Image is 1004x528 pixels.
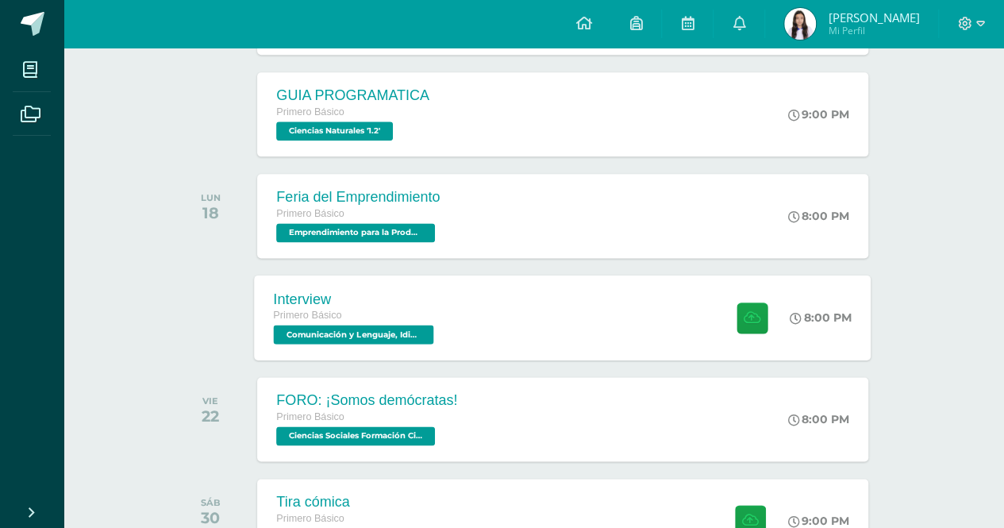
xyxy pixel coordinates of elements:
div: 18 [201,203,221,222]
div: 9:00 PM [788,107,849,121]
div: 9:00 PM [788,514,849,528]
div: 8:00 PM [788,209,849,223]
span: Primero Básico [276,513,344,524]
div: 8:00 PM [788,412,849,426]
div: Tira cómica [276,494,439,511]
div: 8:00 PM [791,310,852,325]
div: LUN [201,192,221,203]
div: 30 [201,508,221,527]
div: Interview [274,291,438,307]
div: 22 [202,407,219,426]
span: [PERSON_NAME] [828,10,919,25]
span: Ciencias Naturales '1.2' [276,121,393,141]
span: Mi Perfil [828,24,919,37]
div: VIE [202,395,219,407]
span: Primero Básico [276,106,344,118]
img: ece5888face4751eb5ac506d0479686f.png [784,8,816,40]
span: Ciencias Sociales Formación Ciudadana e Interculturalidad '1.2' [276,426,435,445]
span: Primero Básico [276,411,344,422]
div: FORO: ¡Somos demócratas! [276,392,457,409]
span: Primero Básico [274,310,342,321]
div: GUIA PROGRAMATICA [276,87,429,104]
span: Emprendimiento para la Productividad '1.2' [276,223,435,242]
span: Primero Básico [276,208,344,219]
div: Feria del Emprendimiento [276,189,440,206]
div: SÁB [201,497,221,508]
span: Comunicación y Lenguaje, Idioma Extranjero 'Inglés - Intermedio "A"' [274,325,434,344]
